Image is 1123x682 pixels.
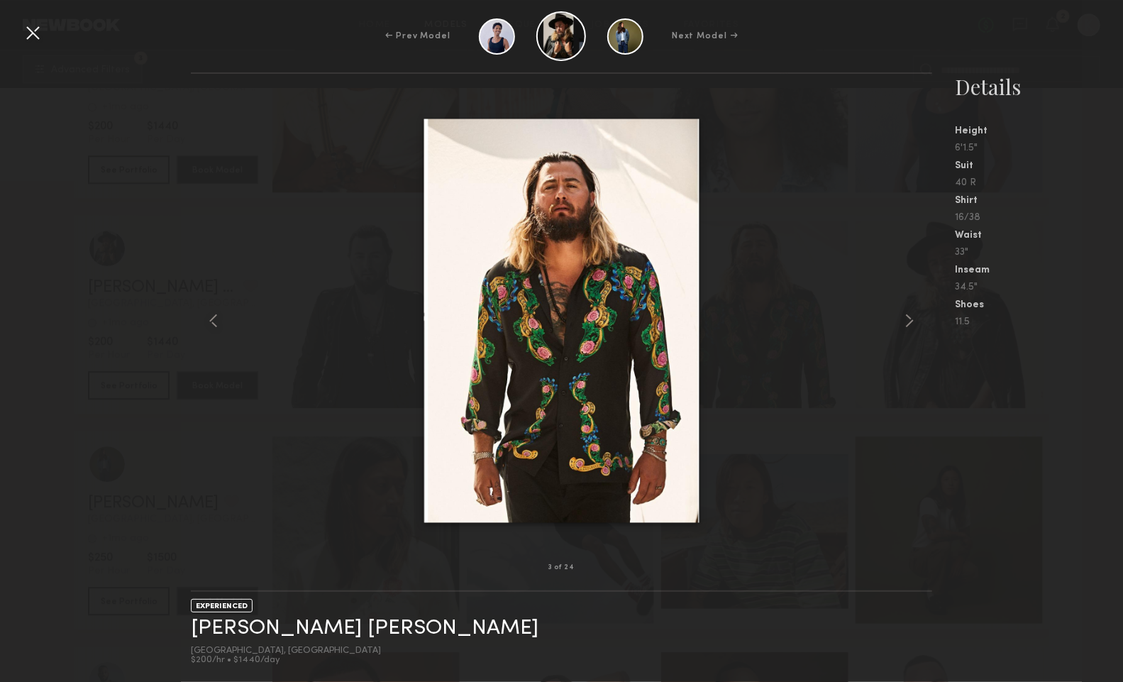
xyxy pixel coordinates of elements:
div: 16/38 [955,213,1123,223]
div: ← Prev Model [385,30,450,43]
div: EXPERIENCED [191,599,253,612]
div: 6'1.5" [955,143,1123,153]
div: 11.5 [955,317,1123,327]
div: [GEOGRAPHIC_DATA], [GEOGRAPHIC_DATA] [191,647,538,656]
div: Waist [955,231,1123,241]
div: Shirt [955,196,1123,206]
div: Height [955,126,1123,136]
div: Suit [955,161,1123,171]
div: Shoes [955,300,1123,310]
a: [PERSON_NAME] [PERSON_NAME] [191,617,538,639]
div: Next Model → [672,30,738,43]
div: 3 of 24 [548,564,574,571]
div: $200/hr • $1440/day [191,656,538,665]
div: 40 R [955,178,1123,188]
div: 34.5" [955,282,1123,292]
div: 33" [955,248,1123,258]
div: Details [955,72,1123,101]
div: Inseam [955,265,1123,275]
